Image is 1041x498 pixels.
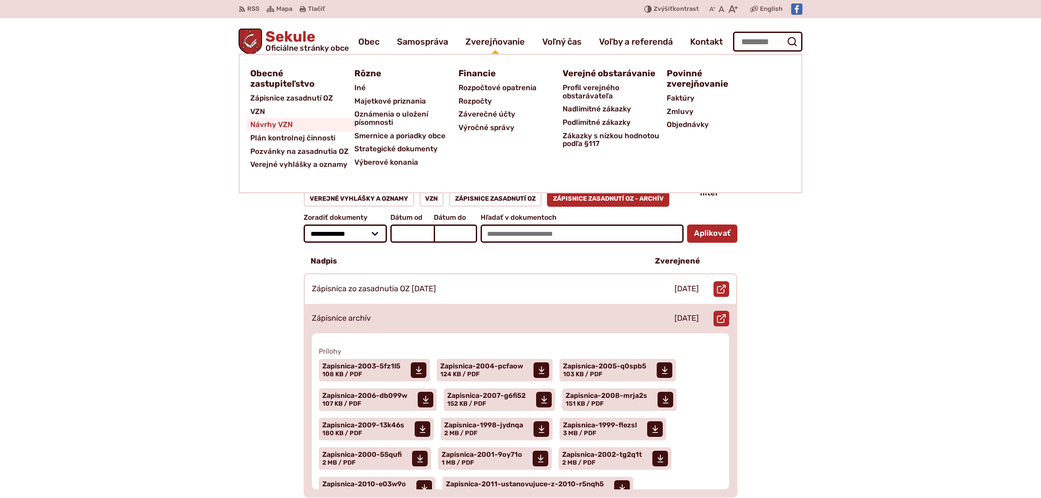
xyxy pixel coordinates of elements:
a: Zapisnica-2005-q0spb5 103 KB / PDF [560,359,676,381]
span: Smernice a poriadky obce [354,129,445,143]
button: Aplikovať [687,225,737,243]
a: Zapisnica-2007-g6fi52 152 KB / PDF [444,388,555,411]
span: 107 KB / PDF [322,400,361,407]
a: Zápisnice zasadnutí OZ - ARCHÍV [547,191,670,207]
span: 3 MB / PDF [563,430,596,437]
span: Zapisnica-2007-g6fi52 [447,392,526,399]
span: Strategické dokumenty [354,142,438,156]
a: Zapisnica-1998-jydnqa 2 MB / PDF [441,418,553,440]
a: Verejné vyhlášky a oznamy [304,191,414,207]
a: Zápisnice zasadnutí OZ [449,191,542,207]
span: Rozpočty [458,94,492,108]
span: Hľadať v dokumentoch [481,214,684,221]
span: 2 MB / PDF [322,459,356,466]
a: Rozpočty [458,94,563,108]
a: Zapisnica-2008-mrja2s 151 KB / PDF [562,388,677,411]
a: Logo Sekule, prejsť na domovskú stránku. [239,29,349,55]
a: Faktúry [667,91,771,105]
img: Prejsť na Facebook stránku [791,3,802,15]
span: Oficiálne stránky obce [265,44,349,52]
span: Zvýšiť [654,5,673,13]
span: Prílohy [319,347,722,355]
a: Strategické dokumenty [354,142,458,156]
a: Oznámenia o uložení písomnosti [354,107,458,129]
a: VZN [250,105,354,118]
span: 152 KB / PDF [447,400,486,407]
a: Zapisnica-2000-55qufi 2 MB / PDF [319,447,431,470]
span: Dátum od [390,214,434,221]
a: Zapisnica-2009-13k46s 180 KB / PDF [319,418,434,440]
span: Rôzne [354,65,381,81]
p: Zverejnené [655,257,700,266]
a: English [758,4,784,14]
a: Povinné zverejňovanie [667,65,760,91]
span: 108 KB / PDF [322,371,362,378]
a: Zapisnica-2001-9oy71o 1 MB / PDF [438,447,552,470]
span: Zapisnica-2008-mrja2s [566,392,647,399]
img: Prejsť na domovskú stránku [239,29,262,55]
span: Objednávky [667,118,709,131]
span: RSS [247,4,259,14]
span: Majetkové priznania [354,94,426,108]
p: [DATE] [674,284,699,294]
span: 142 KB / PDF [322,488,362,496]
span: Zapisnica-1998-jydnqa [444,422,523,429]
span: 151 KB / PDF [566,400,604,407]
span: Zapisnica-2000-55qufi [322,451,402,458]
a: Záverečné účty [458,107,563,121]
span: Zoradiť dokumenty [304,214,387,221]
span: Návrhy VZN [250,118,293,131]
span: VZN [250,105,265,118]
span: Výberové konania [354,156,418,169]
span: Zapisnica-1999-flezsl [563,422,637,429]
span: Zapisnica-2011-ustanovujuce-z-2010-r5nqh5 [446,481,604,488]
span: Zapisnica-2009-13k46s [322,422,404,429]
span: Podlimitné zákazky [563,116,631,129]
span: Nadlimitné zákazky [563,102,631,116]
span: Výročné správy [458,121,514,134]
select: Zoradiť dokumenty [304,225,387,243]
a: Rôzne [354,65,448,81]
span: 124 KB / PDF [440,371,480,378]
span: Zapisnica-2004-pcfaow [440,363,523,370]
span: 2 MB / PDF [562,459,596,466]
span: Verejné obstarávanie [563,65,655,81]
a: Zapisnica-1999-flezsl 3 MB / PDF [560,418,666,440]
a: Pozvánky na zasadnutia OZ [250,145,354,158]
a: Verejné obstarávanie [563,65,656,81]
span: 1 MB / PDF [442,459,474,466]
p: [DATE] [674,314,699,323]
a: Profil verejného obstarávateľa [563,81,667,102]
span: Zapisnica-2006-db099w [322,392,407,399]
a: Výberové konania [354,156,458,169]
span: Rozpočtové opatrenia [458,81,537,94]
a: Verejné vyhlášky a oznamy [250,158,354,171]
a: Objednávky [667,118,771,131]
a: Podlimitné zákazky [563,116,667,129]
a: Plán kontrolnej činnosti [250,131,354,145]
a: Voľný čas [542,29,582,54]
span: 2 MB / PDF [444,430,478,437]
span: English [760,4,782,14]
input: Dátum od [390,225,434,243]
span: Zápisnice zasadnutí OZ [250,91,333,105]
span: Pozvánky na zasadnutia OZ [250,145,349,158]
span: Kontakt [690,29,723,54]
a: Rozpočtové opatrenia [458,81,563,94]
a: Obec [358,29,380,54]
span: Zapisnica-2001-9oy71o [442,451,522,458]
a: Zverejňovanie [465,29,525,54]
input: Dátum do [434,225,477,243]
a: Návrhy VZN [250,118,354,131]
a: Obecné zastupiteľstvo [250,65,344,91]
span: Mapa [276,4,292,14]
a: Zapisnica-2006-db099w 107 KB / PDF [319,388,437,411]
span: Zapisnica-2002-tg2q1t [562,451,642,458]
span: 207 KB / PDF [446,488,486,496]
span: kontrast [654,6,699,13]
span: Samospráva [397,29,448,54]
